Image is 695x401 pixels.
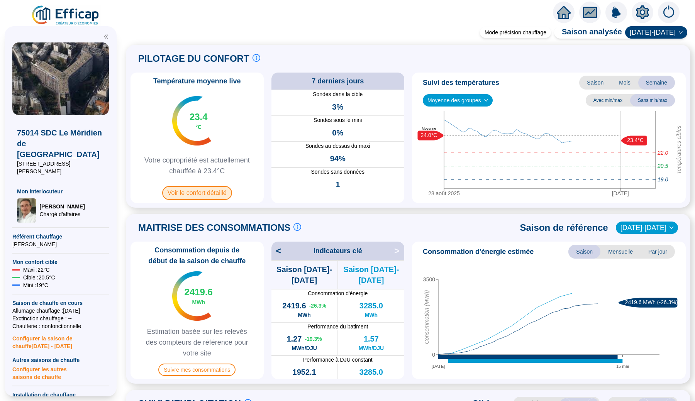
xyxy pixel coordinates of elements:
[23,266,50,274] span: Maxi : 22 °C
[636,5,649,19] span: setting
[625,299,678,305] text: 2419.6 MWh (-26.3%)
[293,367,316,377] span: 1952.1
[134,155,261,176] span: Votre copropriété est actuellement chauffée à 23.4°C
[480,27,551,38] div: Mode précision chauffage
[12,240,109,248] span: [PERSON_NAME]
[271,142,405,150] span: Sondes au dessus du maxi
[172,271,211,321] img: indicateur températures
[658,2,680,23] img: alerts
[422,127,436,130] text: Moyenne
[134,326,261,359] span: Estimation basée sur les relevés des compteurs de référence pour votre site
[336,179,340,190] span: 1
[332,102,343,112] span: 3%
[158,364,236,376] span: Suivre mes consommations
[271,116,405,124] span: Sondes sous le mini
[359,344,384,352] span: MWh/DJU
[39,210,85,218] span: Chargé d'affaires
[557,5,571,19] span: home
[616,364,629,369] tspan: 15 mai
[678,30,683,35] span: down
[190,111,208,123] span: 23.4
[600,245,641,259] span: Mensuelle
[138,222,290,234] span: MAITRISE DES CONSOMMATIONS
[17,198,36,223] img: Chargé d'affaires
[271,245,281,257] span: <
[641,245,675,259] span: Par jour
[365,377,378,385] span: MWh
[630,94,675,107] span: Sans min/max
[271,264,337,286] span: Saison [DATE]-[DATE]
[271,289,405,297] span: Consommation d'énergie
[657,163,668,169] tspan: 20.5
[359,300,383,311] span: 3285.0
[12,307,109,315] span: Allumage chauffage : [DATE]
[12,391,109,399] span: Installation de chauffage
[338,264,404,286] span: Saison [DATE]-[DATE]
[17,160,104,175] span: [STREET_ADDRESS][PERSON_NAME]
[195,123,202,131] span: °C
[365,311,378,319] span: MWh
[293,223,301,231] span: info-circle
[611,76,638,90] span: Mois
[424,290,430,344] tspan: Consommation (MWh)
[134,245,261,266] span: Consommation depuis de début de la saison de chauffe
[305,335,322,343] span: -19.3 %
[138,52,249,65] span: PILOTAGE DU CONFORT
[423,246,534,257] span: Consommation d'énergie estimée
[638,76,675,90] span: Semaine
[271,356,405,364] span: Performance à DJU constant
[17,188,104,195] span: Mon interlocuteur
[423,276,435,283] tspan: 3500
[298,377,310,385] span: MWh
[432,364,445,369] tspan: [DATE]
[627,137,644,143] text: 23.4°C
[271,168,405,176] span: Sondes sans données
[286,333,302,344] span: 1.27
[605,2,627,23] img: alerts
[669,225,674,230] span: down
[359,367,383,377] span: 3285.0
[172,96,211,146] img: indicateur températures
[271,323,405,330] span: Performance du batiment
[432,352,435,358] tspan: 0
[332,127,343,138] span: 0%
[484,98,488,103] span: down
[421,132,437,138] text: 24.0°C
[12,330,109,350] span: Configurer la saison de chauffe [DATE] - [DATE]
[309,302,326,310] span: -26.3 %
[192,298,205,306] span: MWh
[423,77,499,88] span: Suivi des températures
[17,127,104,160] span: 75014 SDC Le Méridien de [GEOGRAPHIC_DATA]
[312,76,364,86] span: 7 derniers jours
[103,34,109,39] span: double-left
[298,311,310,319] span: MWh
[12,299,109,307] span: Saison de chauffe en cours
[12,258,109,266] span: Mon confort cible
[282,300,306,311] span: 2419.6
[149,76,246,86] span: Température moyenne live
[12,322,109,330] span: Chaufferie : non fonctionnelle
[658,176,668,183] tspan: 19.0
[12,233,109,240] span: Référent Chauffage
[568,245,600,259] span: Saison
[630,27,683,38] span: 2024-2025
[427,95,488,106] span: Moyenne des groupes
[12,364,109,381] span: Configurer les autres saisons de chauffe
[23,281,48,289] span: Mini : 19 °C
[23,274,55,281] span: Cible : 20.5 °C
[271,90,405,98] span: Sondes dans la cible
[364,333,379,344] span: 1.57
[583,5,597,19] span: fund
[12,356,109,364] span: Autres saisons de chauffe
[162,186,232,200] span: Voir le confort détaillé
[12,315,109,322] span: Exctinction chauffage : --
[39,203,85,210] span: [PERSON_NAME]
[31,5,101,26] img: efficap energie logo
[253,54,260,62] span: info-circle
[330,153,346,164] span: 94%
[620,222,673,233] span: 2016-2017
[657,150,668,156] tspan: 22.0
[612,190,629,196] tspan: [DATE]
[579,76,611,90] span: Saison
[428,190,460,196] tspan: 28 août 2025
